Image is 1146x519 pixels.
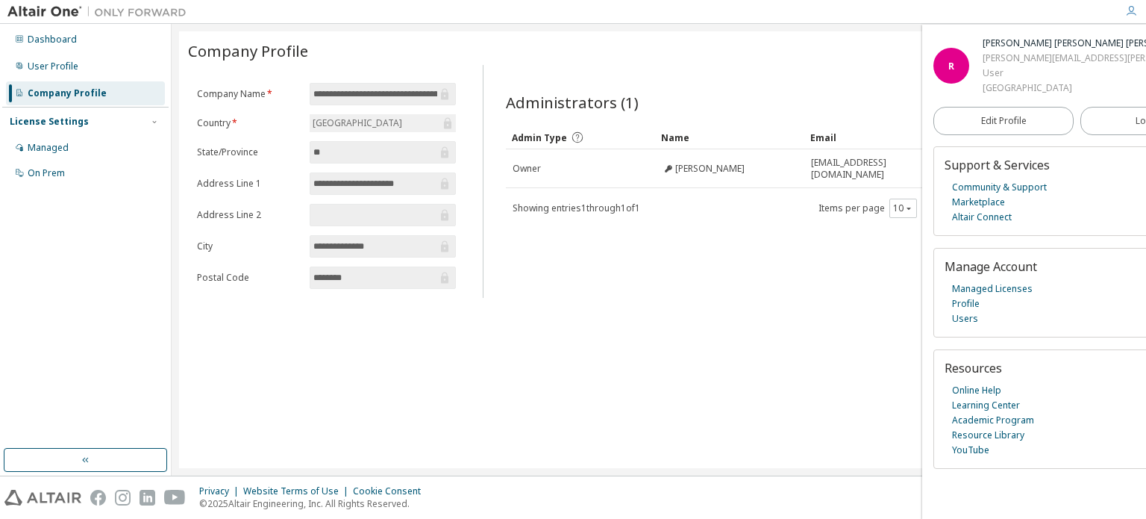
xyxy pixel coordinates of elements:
[952,398,1020,413] a: Learning Center
[981,115,1027,127] span: Edit Profile
[199,485,243,497] div: Privacy
[945,360,1002,376] span: Resources
[7,4,194,19] img: Altair One
[243,485,353,497] div: Website Terms of Use
[197,272,301,284] label: Postal Code
[810,125,948,149] div: Email
[661,125,798,149] div: Name
[952,195,1005,210] a: Marketplace
[28,34,77,46] div: Dashboard
[948,60,954,72] span: R
[513,163,541,175] span: Owner
[353,485,430,497] div: Cookie Consent
[811,157,947,181] span: [EMAIL_ADDRESS][DOMAIN_NAME]
[140,490,155,506] img: linkedin.svg
[933,107,1074,135] a: Edit Profile
[952,282,1033,296] a: Managed Licenses
[28,87,107,99] div: Company Profile
[188,40,308,61] span: Company Profile
[952,296,980,311] a: Profile
[310,114,456,132] div: [GEOGRAPHIC_DATA]
[197,178,301,190] label: Address Line 1
[197,117,301,129] label: Country
[952,443,989,458] a: YouTube
[513,202,640,214] span: Showing entries 1 through 1 of 1
[952,383,1001,398] a: Online Help
[4,490,81,506] img: altair_logo.svg
[506,92,639,113] span: Administrators (1)
[197,146,301,158] label: State/Province
[310,115,404,131] div: [GEOGRAPHIC_DATA]
[952,428,1024,443] a: Resource Library
[675,163,745,175] span: [PERSON_NAME]
[945,157,1050,173] span: Support & Services
[952,311,978,326] a: Users
[952,180,1047,195] a: Community & Support
[28,167,65,179] div: On Prem
[115,490,131,506] img: instagram.svg
[28,142,69,154] div: Managed
[197,88,301,100] label: Company Name
[199,497,430,510] p: © 2025 Altair Engineering, Inc. All Rights Reserved.
[197,209,301,221] label: Address Line 2
[893,202,913,214] button: 10
[90,490,106,506] img: facebook.svg
[952,413,1034,428] a: Academic Program
[952,210,1012,225] a: Altair Connect
[197,240,301,252] label: City
[28,60,78,72] div: User Profile
[945,258,1037,275] span: Manage Account
[164,490,186,506] img: youtube.svg
[512,131,567,144] span: Admin Type
[10,116,89,128] div: License Settings
[818,199,917,218] span: Items per page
